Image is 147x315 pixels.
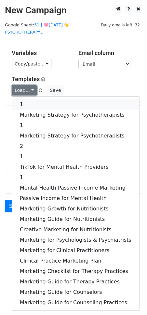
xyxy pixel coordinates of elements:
[12,151,139,162] a: 1
[5,22,69,35] a: 51 | 🩷[DATE] ☀️PSYCHOTHERAPY...
[12,110,139,120] a: Marketing Strategy for Psychotherapists
[12,235,139,245] a: Marketing for Psychologists & Psychiatrists
[99,21,142,29] span: Daily emails left: 32
[12,214,139,224] a: Marketing Guide for Nutritionists
[12,59,51,69] a: Copy/paste...
[12,245,139,256] a: Marketing for Clinical Practitioners
[12,131,139,141] a: Marketing Strategy for Psychotherapists
[12,120,139,131] a: 1
[5,22,69,35] small: Google Sheet:
[12,99,139,110] a: 1
[12,141,139,151] a: 2
[5,5,142,16] h2: New Campaign
[12,266,139,277] a: Marketing Checklist for Therapy Practices
[12,224,139,235] a: Creative Marketing for Nutritionists
[12,287,139,297] a: Marketing Guide for Counselors
[99,22,142,27] a: Daily emails left: 32
[5,200,26,212] a: Send
[12,297,139,308] a: Marketing Guide for Counseling Practices
[12,183,139,193] a: Mental Health Passive Income Marketing
[114,284,147,315] iframe: Chat Widget
[12,193,139,204] a: Passive Income for Mental Health
[12,85,37,95] a: Load...
[47,85,64,95] button: Save
[12,162,139,172] a: TikTok for Mental Health Providers
[12,172,139,183] a: 1
[12,50,69,57] h5: Variables
[12,204,139,214] a: Marketing Growth for Nutritionists
[12,76,40,82] a: Templates
[78,50,135,57] h5: Email column
[12,277,139,287] a: Marketing Guide for Therapy Practices
[12,256,139,266] a: Clinical Practice Marketing Plan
